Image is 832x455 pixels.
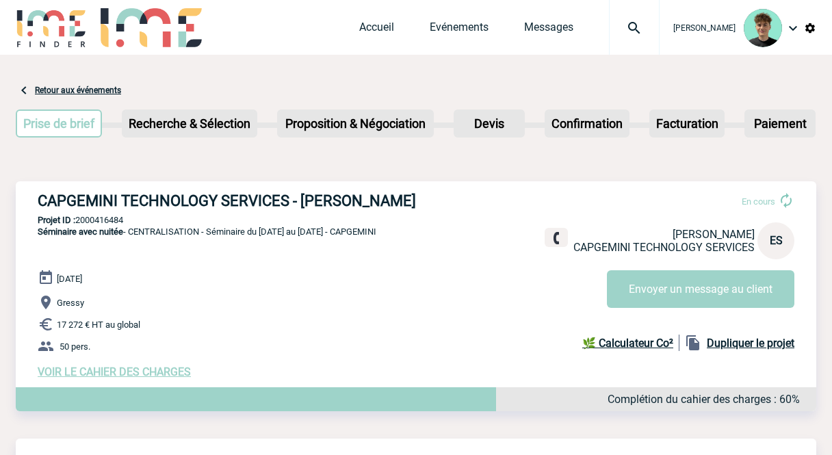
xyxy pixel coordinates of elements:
[524,21,573,40] a: Messages
[57,298,84,308] span: Gressy
[38,226,376,237] span: - CENTRALISATION - Séminaire du [DATE] au [DATE] - CAPGEMINI
[651,111,724,136] p: Facturation
[38,226,123,237] span: Séminaire avec nuitée
[57,274,82,284] span: [DATE]
[707,337,794,350] b: Dupliquer le projet
[430,21,489,40] a: Evénements
[546,111,628,136] p: Confirmation
[550,232,562,244] img: fixe.png
[582,337,673,350] b: 🌿 Calculateur Co²
[123,111,256,136] p: Recherche & Sélection
[57,320,140,330] span: 17 272 € HT au global
[60,341,90,352] span: 50 pers.
[607,270,794,308] button: Envoyer un message au client
[38,192,448,209] h3: CAPGEMINI TECHNOLOGY SERVICES - [PERSON_NAME]
[16,8,87,47] img: IME-Finder
[770,234,783,247] span: ES
[742,196,775,207] span: En cours
[673,23,736,33] span: [PERSON_NAME]
[746,111,814,136] p: Paiement
[685,335,701,351] img: file_copy-black-24dp.png
[17,111,101,136] p: Prise de brief
[38,215,75,225] b: Projet ID :
[35,86,121,95] a: Retour aux événements
[16,215,816,225] p: 2000416484
[278,111,432,136] p: Proposition & Négociation
[744,9,782,47] img: 131612-0.png
[455,111,523,136] p: Devis
[359,21,394,40] a: Accueil
[582,335,679,351] a: 🌿 Calculateur Co²
[573,241,755,254] span: CAPGEMINI TECHNOLOGY SERVICES
[673,228,755,241] span: [PERSON_NAME]
[38,365,191,378] a: VOIR LE CAHIER DES CHARGES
